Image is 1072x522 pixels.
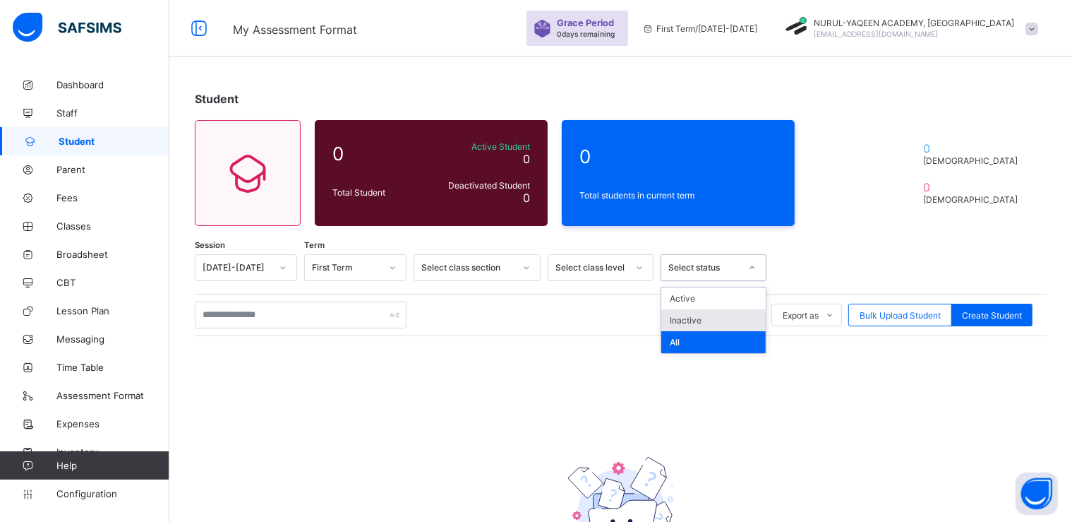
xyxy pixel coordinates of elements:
span: 0 [579,146,777,167]
span: 0 [523,191,530,205]
span: Session [195,240,225,250]
span: NURUL-YAQEEN ACADEMY, [GEOGRAPHIC_DATA] [814,18,1015,28]
div: Active [661,287,766,309]
div: Select class level [555,263,627,273]
div: Select status [668,263,740,273]
span: Classes [56,220,169,232]
span: Time Table [56,362,169,373]
div: Total Student [329,184,426,201]
span: [DEMOGRAPHIC_DATA] [923,155,1024,166]
span: Active Student [430,141,530,152]
span: My Assessment Format [233,23,357,37]
span: Expenses [56,418,169,429]
span: Messaging [56,333,169,345]
span: session/term information [642,23,757,34]
span: Term [304,240,325,250]
span: Total students in current term [579,190,777,201]
div: First Term [312,263,380,273]
span: Deactivated Student [430,180,530,191]
span: CBT [56,277,169,288]
span: [DEMOGRAPHIC_DATA] [923,194,1024,205]
span: Create Student [962,310,1022,321]
div: All [661,331,766,353]
span: Student [59,136,169,147]
span: Parent [56,164,169,175]
span: Broadsheet [56,249,169,260]
span: Bulk Upload Student [860,310,941,321]
span: [EMAIL_ADDRESS][DOMAIN_NAME] [814,30,939,38]
div: [DATE]-[DATE] [203,263,271,273]
span: 0 [523,152,530,166]
div: Inactive [661,309,766,331]
span: Staff [56,107,169,119]
span: Configuration [56,488,169,499]
button: Open asap [1016,473,1058,515]
img: sticker-purple.71386a28dfed39d6af7621340158ba97.svg [534,20,551,37]
span: Fees [56,192,169,203]
span: Inventory [56,446,169,458]
span: 0 [923,141,1024,155]
span: Assessment Format [56,390,169,401]
img: safsims [13,13,121,42]
span: 0 [923,180,1024,194]
span: Dashboard [56,79,169,90]
span: 0 days remaining [557,30,615,38]
span: Export as [783,310,819,321]
span: Grace Period [557,18,614,28]
span: Student [195,92,239,106]
span: Help [56,460,169,471]
div: Select class section [421,263,514,273]
span: Lesson Plan [56,305,169,316]
div: NURUL-YAQEENACADEMY, ABUJA [771,17,1045,40]
span: 0 [332,143,423,165]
